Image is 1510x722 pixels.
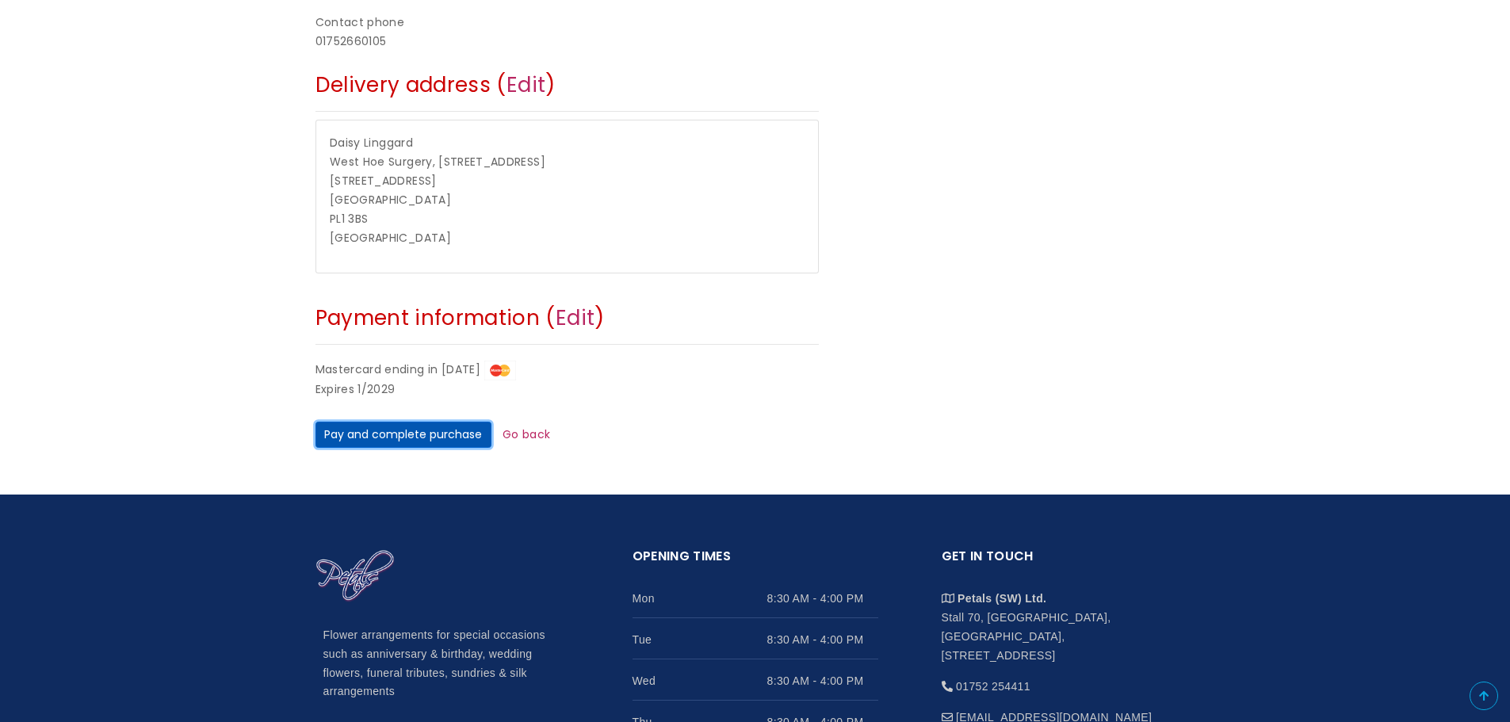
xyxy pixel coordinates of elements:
[330,192,451,208] span: [GEOGRAPHIC_DATA]
[633,546,878,577] h2: Opening Times
[330,230,451,246] span: [GEOGRAPHIC_DATA]
[633,577,878,618] li: Mon
[323,626,569,702] p: Flower arrangements for special occasions such as anniversary & birthday, wedding flowers, funera...
[633,618,878,659] li: Tue
[958,592,1046,605] strong: Petals (SW) Ltd.
[330,211,368,227] span: PL1 3BS
[556,304,594,332] a: Edit
[315,380,819,399] div: Expires 1/2029
[315,422,491,449] button: Pay and complete purchase
[767,589,878,608] span: 8:30 AM - 4:00 PM
[503,426,550,441] a: Go back
[315,361,819,380] div: Mastercard ending in [DATE]
[330,154,545,170] span: West Hoe Surgery, [STREET_ADDRESS]
[942,546,1187,577] h2: Get in touch
[315,549,395,603] img: Home
[315,304,605,332] span: Payment information ( )
[633,659,878,701] li: Wed
[942,577,1187,665] li: Stall 70, [GEOGRAPHIC_DATA], [GEOGRAPHIC_DATA], [STREET_ADDRESS]
[315,13,819,32] div: Contact phone
[767,630,878,649] span: 8:30 AM - 4:00 PM
[315,32,819,52] div: 01752660105
[507,71,545,99] a: Edit
[330,173,437,189] span: [STREET_ADDRESS]
[315,71,556,99] span: Delivery address ( )
[330,135,361,151] span: Daisy
[942,665,1187,696] li: 01752 254411
[767,671,878,690] span: 8:30 AM - 4:00 PM
[364,135,413,151] span: Linggard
